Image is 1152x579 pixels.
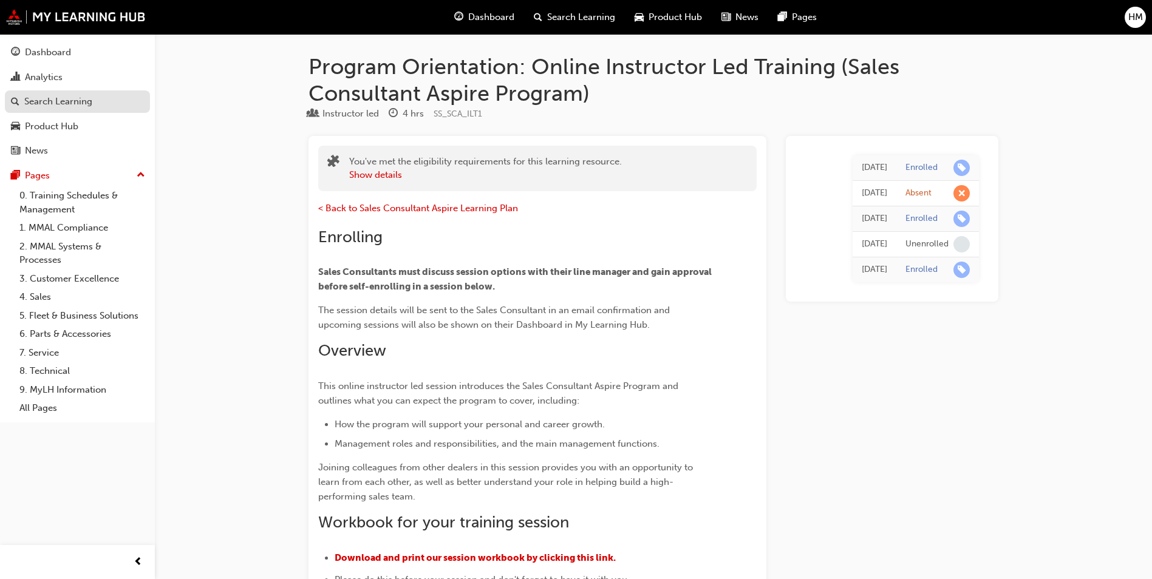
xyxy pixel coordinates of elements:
a: 6. Parts & Accessories [15,325,150,344]
a: < Back to Sales Consultant Aspire Learning Plan [318,203,518,214]
a: 3. Customer Excellence [15,269,150,288]
span: learningRecordVerb_ENROLL-icon [953,211,970,227]
div: Sat Feb 01 2025 08:56:58 GMT+1000 (Australian Eastern Standard Time) [862,263,887,277]
div: Duration [389,106,424,121]
a: Search Learning [5,90,150,113]
span: news-icon [11,146,20,157]
span: up-icon [137,168,145,183]
span: learningRecordVerb_ENROLL-icon [953,262,970,278]
div: Analytics [25,70,63,84]
div: News [25,144,48,158]
div: Enrolled [905,264,938,276]
a: search-iconSearch Learning [524,5,625,30]
span: Product Hub [649,10,702,24]
span: HM [1128,10,1143,24]
a: pages-iconPages [768,5,827,30]
a: 5. Fleet & Business Solutions [15,306,150,325]
span: guage-icon [11,47,20,58]
span: learningRecordVerb_NONE-icon [953,236,970,252]
h1: Program Orientation: Online Instructor Led Training (Sales Consultant Aspire Program) [308,53,998,106]
span: car-icon [11,121,20,132]
a: 9. MyLH Information [15,381,150,399]
div: Enrolled [905,213,938,225]
span: car-icon [635,10,644,25]
a: Dashboard [5,41,150,64]
a: 0. Training Schedules & Management [15,186,150,218]
span: Dashboard [468,10,514,24]
span: clock-icon [389,109,398,120]
div: Fri Feb 28 2025 15:34:10 GMT+1000 (Australian Eastern Standard Time) [862,237,887,251]
span: pages-icon [778,10,787,25]
span: Pages [792,10,817,24]
a: 4. Sales [15,288,150,306]
div: Instructor led [322,107,379,121]
span: Sales Consultants must discuss session options with their line manager and gain approval before s... [318,266,714,292]
span: Learning resource code [434,109,482,119]
a: 1. MMAL Compliance [15,218,150,237]
span: learningRecordVerb_ABSENT-icon [953,185,970,201]
span: news-icon [721,10,731,25]
span: Search Learning [547,10,615,24]
span: search-icon [11,96,19,107]
a: News [5,140,150,162]
span: Joining colleagues from other dealers in this session provides you with an opportunity to learn f... [318,462,695,502]
a: Analytics [5,66,150,89]
div: Fri Feb 28 2025 15:34:20 GMT+1000 (Australian Eastern Standard Time) [862,212,887,226]
a: Product Hub [5,115,150,138]
a: 2. MMAL Systems & Processes [15,237,150,269]
span: Overview [318,341,386,360]
div: Thu May 22 2025 12:30:00 GMT+1000 (Australian Eastern Standard Time) [862,186,887,200]
span: prev-icon [134,555,143,570]
a: ​Download and print our session workbook by clicking this link. [335,552,616,563]
button: Pages [5,164,150,187]
div: 4 hrs [403,107,424,121]
span: News [735,10,758,24]
span: learningResourceType_INSTRUCTOR_LED-icon [308,109,318,120]
div: Tue Jun 03 2025 12:45:35 GMT+1000 (Australian Eastern Standard Time) [862,161,887,175]
span: guage-icon [454,10,463,25]
div: Unenrolled [905,239,949,250]
a: car-iconProduct Hub [625,5,712,30]
span: Management roles and responsibilities, and the main management functions. [335,438,660,449]
a: guage-iconDashboard [445,5,524,30]
span: search-icon [534,10,542,25]
span: chart-icon [11,72,20,83]
span: How the program will support your personal and career growth. [335,419,605,430]
button: DashboardAnalyticsSearch LearningProduct HubNews [5,39,150,164]
div: Enrolled [905,162,938,174]
a: news-iconNews [712,5,768,30]
span: Enrolling [318,228,383,246]
div: Type [308,106,379,121]
span: This online instructor led session introduces the Sales Consultant Aspire Program and outlines wh... [318,381,681,406]
a: 7. Service [15,344,150,362]
div: Dashboard [25,46,71,59]
div: You've met the eligibility requirements for this learning resource. [349,155,622,182]
a: All Pages [15,399,150,418]
span: Workbook for your training session [318,513,569,532]
span: puzzle-icon [327,156,339,170]
img: mmal [6,9,146,25]
div: Search Learning [24,95,92,109]
span: learningRecordVerb_ENROLL-icon [953,160,970,176]
a: 8. Technical [15,362,150,381]
button: HM [1125,7,1146,28]
button: Show details [349,168,402,182]
span: pages-icon [11,171,20,181]
div: Product Hub [25,120,78,134]
span: The session details will be sent to the Sales Consultant in an email confirmation and upcoming se... [318,305,672,330]
div: Absent [905,188,932,199]
div: Pages [25,169,50,183]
